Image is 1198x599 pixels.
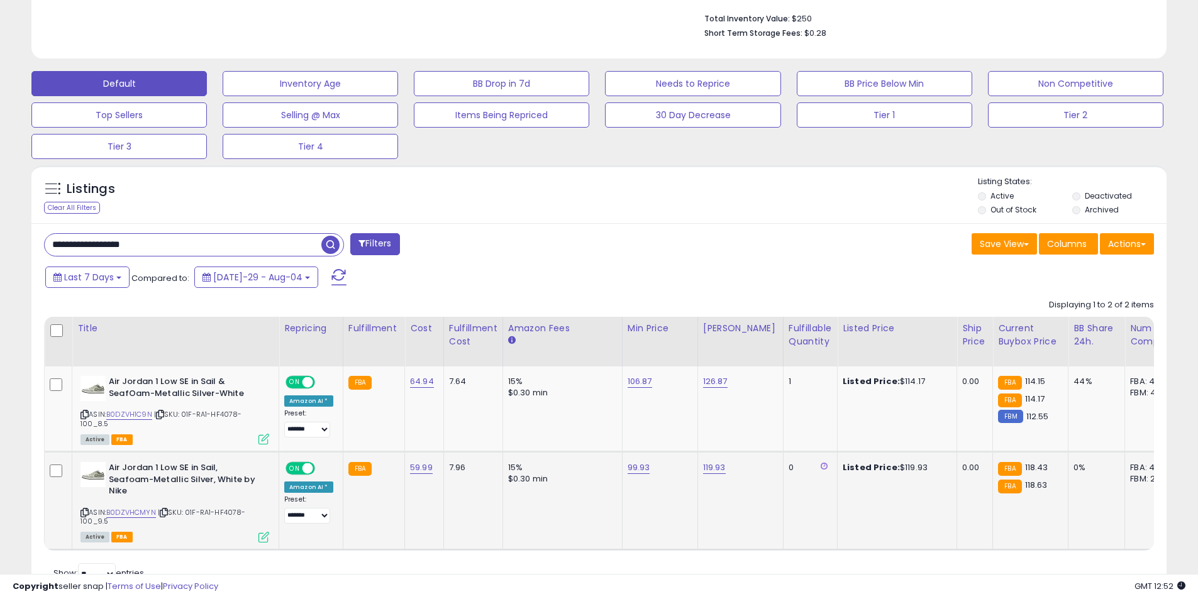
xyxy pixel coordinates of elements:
[1025,393,1045,405] span: 114.17
[53,567,144,579] span: Show: entries
[31,134,207,159] button: Tier 3
[13,580,58,592] strong: Copyright
[508,387,613,398] div: $0.30 min
[284,409,333,437] div: Preset:
[1130,322,1176,348] div: Num of Comp.
[284,395,333,407] div: Amazon AI *
[843,462,947,473] div: $119.93
[109,376,262,402] b: Air Jordan 1 Low SE in Sail & SeafOam-Metallic Silver-White
[990,190,1014,201] label: Active
[605,71,780,96] button: Needs to Reprice
[962,462,983,473] div: 0.00
[13,581,218,593] div: seller snap | |
[789,376,828,387] div: 1
[978,176,1167,188] p: Listing States:
[1085,204,1119,215] label: Archived
[962,376,983,387] div: 0.00
[843,461,900,473] b: Listed Price:
[223,102,398,128] button: Selling @ Max
[111,434,133,445] span: FBA
[1100,233,1154,255] button: Actions
[414,102,589,128] button: Items Being Repriced
[223,134,398,159] button: Tier 4
[1073,462,1115,473] div: 0%
[284,481,333,493] div: Amazon AI *
[80,376,269,443] div: ASIN:
[508,376,613,387] div: 15%
[843,375,900,387] b: Listed Price:
[998,462,1021,476] small: FBA
[80,462,106,487] img: 31xUSJfgqIL._SL40_.jpg
[1130,387,1172,398] div: FBM: 4
[962,322,987,348] div: Ship Price
[80,434,109,445] span: All listings currently available for purchase on Amazon
[31,102,207,128] button: Top Sellers
[80,409,242,428] span: | SKU: 01F-RA1-HF4078-100_8.5
[1049,299,1154,311] div: Displaying 1 to 2 of 2 items
[287,463,302,474] span: ON
[789,462,828,473] div: 0
[284,495,333,524] div: Preset:
[449,322,497,348] div: Fulfillment Cost
[508,335,516,346] small: Amazon Fees.
[194,267,318,288] button: [DATE]-29 - Aug-04
[843,322,951,335] div: Listed Price
[1073,322,1119,348] div: BB Share 24h.
[1130,376,1172,387] div: FBA: 4
[789,322,832,348] div: Fulfillable Quantity
[704,28,802,38] b: Short Term Storage Fees:
[348,322,399,335] div: Fulfillment
[45,267,130,288] button: Last 7 Days
[80,376,106,401] img: 31xUSJfgqIL._SL40_.jpg
[106,507,156,518] a: B0DZVHCMYN
[988,102,1163,128] button: Tier 2
[1073,376,1115,387] div: 44%
[988,71,1163,96] button: Non Competitive
[804,27,826,39] span: $0.28
[1026,410,1049,422] span: 112.55
[31,71,207,96] button: Default
[990,204,1036,215] label: Out of Stock
[213,271,302,283] span: [DATE]-29 - Aug-04
[414,71,589,96] button: BB Drop in 7d
[628,461,650,474] a: 99.93
[1025,479,1048,491] span: 118.63
[605,102,780,128] button: 30 Day Decrease
[998,322,1063,348] div: Current Buybox Price
[998,480,1021,493] small: FBA
[972,233,1037,255] button: Save View
[348,462,372,476] small: FBA
[80,532,109,542] span: All listings currently available for purchase on Amazon
[1039,233,1098,255] button: Columns
[797,102,972,128] button: Tier 1
[449,376,493,387] div: 7.64
[1025,461,1048,473] span: 118.43
[704,13,790,24] b: Total Inventory Value:
[313,463,333,474] span: OFF
[703,461,726,474] a: 119.93
[508,473,613,485] div: $0.30 min
[703,322,778,335] div: [PERSON_NAME]
[1085,190,1132,201] label: Deactivated
[797,71,972,96] button: BB Price Below Min
[64,271,114,283] span: Last 7 Days
[131,272,189,284] span: Compared to:
[508,462,613,473] div: 15%
[628,322,692,335] div: Min Price
[284,322,338,335] div: Repricing
[77,322,274,335] div: Title
[80,462,269,541] div: ASIN:
[1130,462,1172,473] div: FBA: 4
[628,375,652,388] a: 106.87
[108,580,161,592] a: Terms of Use
[111,532,133,542] span: FBA
[843,376,947,387] div: $114.17
[163,580,218,592] a: Privacy Policy
[998,393,1021,407] small: FBA
[508,322,617,335] div: Amazon Fees
[998,410,1023,423] small: FBM
[313,377,333,388] span: OFF
[348,376,372,390] small: FBA
[350,233,399,255] button: Filters
[67,180,115,198] h5: Listings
